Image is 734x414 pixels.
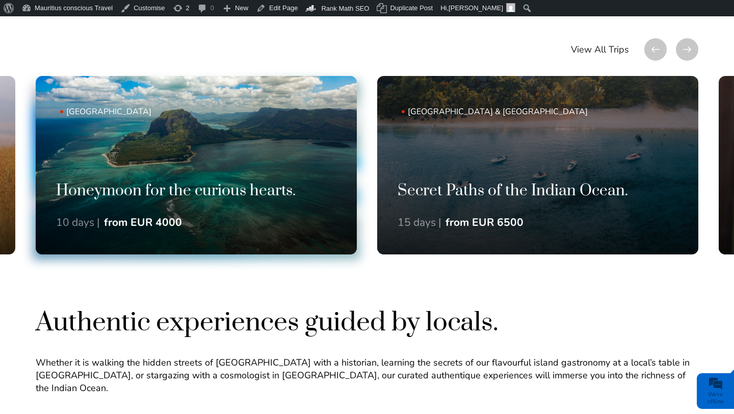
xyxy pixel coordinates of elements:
[699,391,731,405] div: We're offline
[56,215,100,230] div: 10 days |
[402,106,633,117] span: [GEOGRAPHIC_DATA] & [GEOGRAPHIC_DATA]
[321,5,369,12] span: Rank Math SEO
[571,38,629,61] a: View All Trips
[398,215,441,230] div: 15 days |
[60,106,292,117] span: [GEOGRAPHIC_DATA]
[104,215,182,230] div: from EUR 4000
[56,182,336,201] h3: Honeymoon for the curious hearts.
[36,356,698,395] p: Whether it is walking the hidden streets of [GEOGRAPHIC_DATA] with a historian, learning the secr...
[445,215,523,230] div: from EUR 6500
[398,182,678,201] h3: Secret Paths of the Indian Ocean.
[36,305,698,340] h2: Authentic experiences guided by locals.
[449,4,503,12] span: [PERSON_NAME]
